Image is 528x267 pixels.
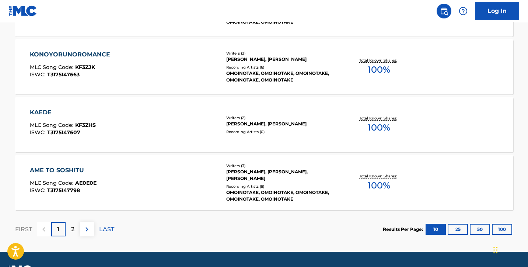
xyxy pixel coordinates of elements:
div: [PERSON_NAME], [PERSON_NAME] [226,121,338,127]
div: Recording Artists ( 8 ) [226,184,338,189]
img: right [83,225,91,234]
span: KF3ZHS [75,122,96,128]
div: Writers ( 2 ) [226,115,338,121]
div: Recording Artists ( 6 ) [226,65,338,70]
p: Total Known Shares: [359,58,399,63]
p: Total Known Shares: [359,173,399,179]
iframe: Chat Widget [491,232,528,267]
div: OMOINOTAKE, OMOINOTAKE, OMOINOTAKE, OMOINOTAKE, OMOINOTAKE [226,189,338,202]
p: LAST [99,225,114,234]
p: 2 [71,225,74,234]
span: T3175147663 [47,71,80,78]
img: search [440,7,448,15]
span: ISWC : [30,129,47,136]
button: 100 [492,224,512,235]
p: FIRST [15,225,32,234]
span: 100 % [368,63,390,76]
button: 10 [426,224,446,235]
span: MLC Song Code : [30,122,75,128]
div: Recording Artists ( 0 ) [226,129,338,135]
div: OMOINOTAKE, OMOINOTAKE, OMOINOTAKE, OMOINOTAKE, OMOINOTAKE [226,70,338,83]
span: ISWC : [30,71,47,78]
span: T3175147798 [47,187,80,194]
p: 1 [57,225,59,234]
span: T3175147607 [47,129,80,136]
div: AME TO SOSHITU [30,166,97,175]
span: MLC Song Code : [30,64,75,70]
div: Writers ( 2 ) [226,51,338,56]
button: 25 [448,224,468,235]
span: KF3ZJK [75,64,95,70]
div: Drag [493,239,498,261]
img: MLC Logo [9,6,37,16]
img: help [459,7,468,15]
a: KONOYORUNOROMANCEMLC Song Code:KF3ZJKISWC:T3175147663Writers (2)[PERSON_NAME], [PERSON_NAME]Recor... [15,39,513,94]
div: KAEDE [30,108,96,117]
span: AE0E0E [75,180,97,186]
button: 50 [470,224,490,235]
div: [PERSON_NAME], [PERSON_NAME] [226,56,338,63]
div: Writers ( 3 ) [226,163,338,169]
p: Total Known Shares: [359,115,399,121]
span: 100 % [368,121,390,134]
a: KAEDEMLC Song Code:KF3ZHSISWC:T3175147607Writers (2)[PERSON_NAME], [PERSON_NAME]Recording Artists... [15,97,513,152]
a: Log In [475,2,519,20]
div: KONOYORUNOROMANCE [30,50,114,59]
div: Help [456,4,471,18]
span: ISWC : [30,187,47,194]
a: Public Search [437,4,451,18]
span: 100 % [368,179,390,192]
div: [PERSON_NAME], [PERSON_NAME], [PERSON_NAME] [226,169,338,182]
a: AME TO SOSHITUMLC Song Code:AE0E0EISWC:T3175147798Writers (3)[PERSON_NAME], [PERSON_NAME], [PERSO... [15,155,513,210]
span: MLC Song Code : [30,180,75,186]
p: Results Per Page: [383,226,425,233]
